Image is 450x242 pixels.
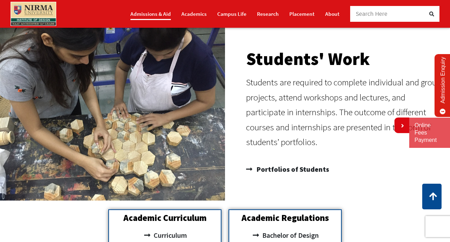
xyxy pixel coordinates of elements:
[255,162,329,176] span: Portfolios of Students
[233,214,337,222] h2: Academic Regulations
[112,214,217,222] h2: Academic Curriculum
[233,229,337,241] a: Bachelor of Design
[414,122,445,144] a: Online Fees Payment
[325,8,340,20] a: About
[261,229,319,241] span: Bachelor of Design
[181,8,207,20] a: Academics
[289,8,315,20] a: Placement
[112,229,217,241] a: Curriculum
[257,8,279,20] a: Research
[130,8,171,20] a: Admissions & Aid
[217,8,246,20] a: Campus Life
[246,75,443,150] p: Students are required to complete individual and group projects, attend workshops and lectures, a...
[246,162,443,176] a: Portfolios of Students
[246,50,443,68] h2: Students' Work
[11,2,56,26] img: main_logo
[356,10,388,18] span: Search Here
[152,229,187,241] span: Curriculum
